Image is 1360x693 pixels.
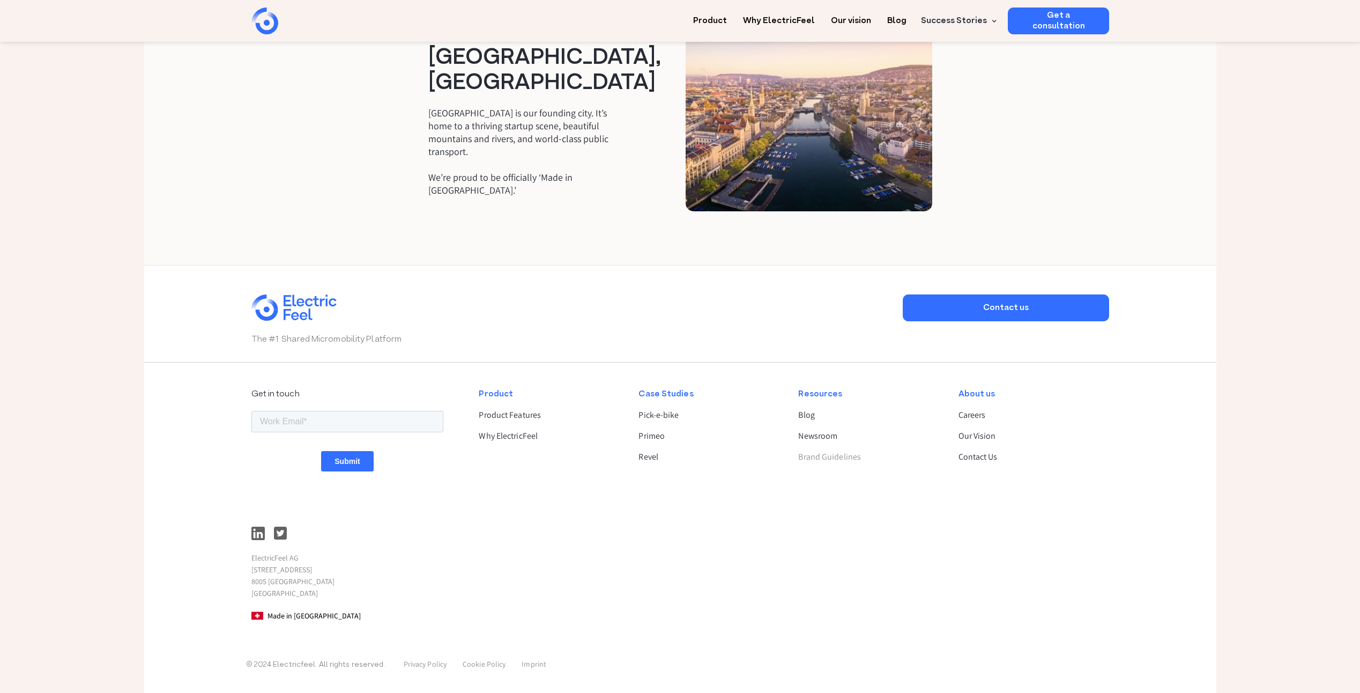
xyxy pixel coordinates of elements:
a: Our Vision [958,430,1100,443]
a: Why ElectricFeel [743,8,815,27]
a: Blog [887,8,906,27]
a: Get a consultation [1008,8,1109,34]
a: Primeo [638,430,780,443]
p: ElectricFeel AG [STREET_ADDRESS] 8005 [GEOGRAPHIC_DATA] [GEOGRAPHIC_DATA] [251,552,443,599]
h3: [GEOGRAPHIC_DATA], [GEOGRAPHIC_DATA] [428,46,627,96]
div: Get in touch [251,388,443,401]
a: Contact us [903,294,1109,321]
a: Product [693,8,727,27]
a: Privacy Policy [404,659,447,669]
p: The #1 Shared Micromobility Platform [251,333,892,346]
a: Newsroom [798,430,940,443]
div: Success Stories [921,14,987,27]
div: Product [479,388,620,401]
a: Imprint [522,659,546,669]
a: Brand Guidelines [798,451,940,463]
a: Product Features [479,409,620,422]
div: Resources [798,388,940,401]
div: Case Studies [638,388,780,401]
a: Careers [958,409,1100,422]
a: Contact Us [958,451,1100,463]
a: home [251,8,337,34]
p: © 2024 Electricfeel. All rights reserved. [246,659,385,672]
iframe: Chatbot [1289,622,1345,678]
a: Why ElectricFeel [479,430,620,443]
a: Our vision [831,8,871,27]
iframe: Form 1 [251,409,443,514]
a: Pick-e-bike [638,409,780,422]
div: Success Stories [915,8,1000,34]
p: [GEOGRAPHIC_DATA] is our founding city. It’s home to a thriving startup scene, beautiful mountain... [428,107,627,197]
p: Made in [GEOGRAPHIC_DATA] [251,610,443,622]
a: Blog [798,409,940,422]
div: About us [958,388,1100,401]
a: Cookie Policy [463,659,506,669]
a: Revel [638,451,780,463]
